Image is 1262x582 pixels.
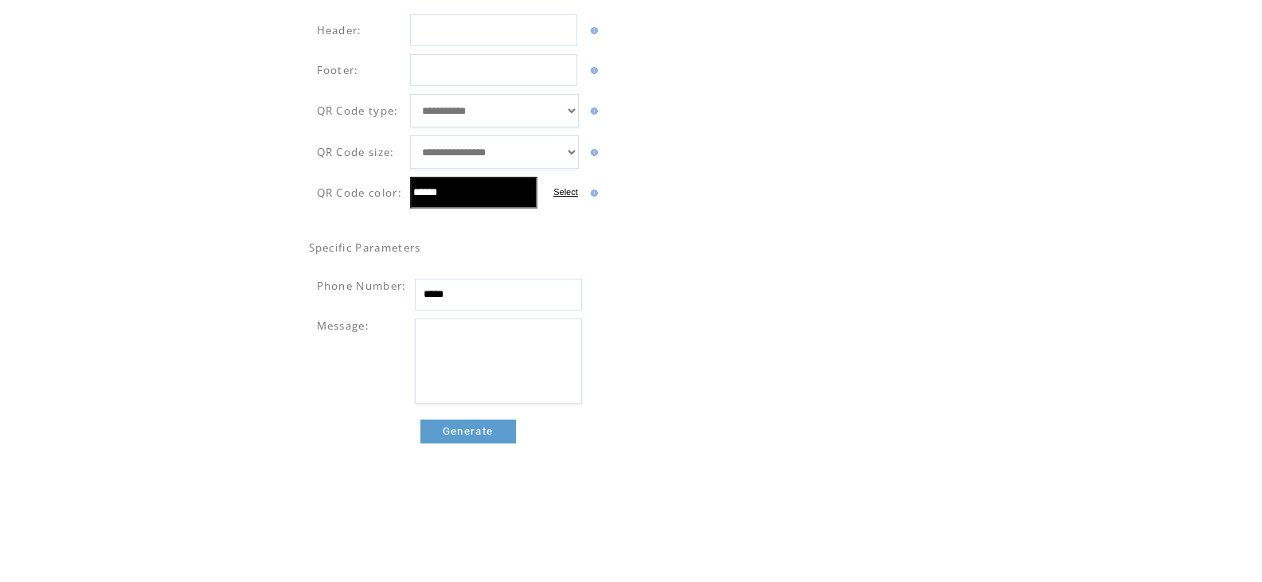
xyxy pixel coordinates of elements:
[317,63,359,77] span: Footer:
[587,107,598,115] img: help.gif
[309,240,421,255] span: Specific Parameters
[317,145,395,159] span: QR Code size:
[420,420,516,443] a: Generate
[317,318,370,333] span: Message:
[587,149,598,156] img: help.gif
[317,104,399,118] span: QR Code type:
[317,23,362,37] span: Header:
[317,279,407,293] span: Phone Number:
[587,67,598,74] img: help.gif
[553,187,578,197] label: Select
[317,186,403,200] span: QR Code color:
[587,27,598,34] img: help.gif
[587,189,598,197] img: help.gif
